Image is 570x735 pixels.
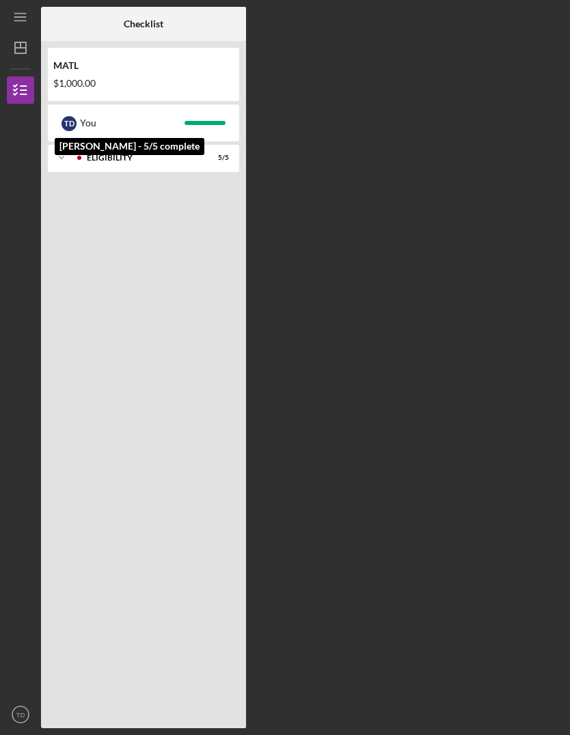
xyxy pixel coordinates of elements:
div: $1,000.00 [53,78,234,89]
div: You [80,111,185,135]
div: 5 / 5 [204,154,229,162]
div: MATL [53,60,234,71]
b: Checklist [124,18,163,29]
div: ELIGIBILITY [87,154,195,162]
button: TD [7,701,34,728]
text: TD [16,711,25,719]
div: T D [62,116,77,131]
